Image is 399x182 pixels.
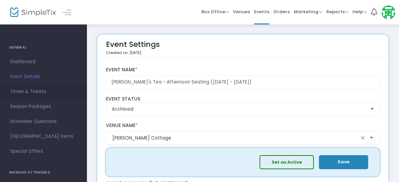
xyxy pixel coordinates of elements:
span: Reports [326,8,348,15]
input: Select Venue [112,134,359,142]
span: Marketing [294,8,322,15]
span: Season Packages [10,102,76,111]
span: clear [358,134,366,142]
button: Select [367,103,377,115]
div: Event Settings [106,38,160,58]
span: Orders [273,3,290,20]
span: Dashboard [10,57,76,66]
span: [GEOGRAPHIC_DATA] Items [10,132,76,141]
input: Enter Event Name [106,75,380,89]
p: Created on: [DATE] [106,50,160,56]
span: Times & Tickets [10,87,76,96]
span: Help [352,8,367,15]
button: Set as Active [259,155,314,169]
span: Special Offers [10,147,76,156]
h4: GENERAL [9,41,77,54]
span: Events [254,3,269,20]
button: Save [319,155,368,169]
label: Event Name [106,67,380,73]
label: Venue Name [106,123,380,129]
span: Venues [233,3,250,20]
span: Archived [112,106,365,112]
label: Event Status [106,96,380,102]
span: Event Details [10,72,76,81]
h4: MANAGE ATTENDEES [9,166,77,179]
span: Box Office [201,8,229,15]
button: Select [366,131,376,145]
span: Attendee Questions [10,117,76,126]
